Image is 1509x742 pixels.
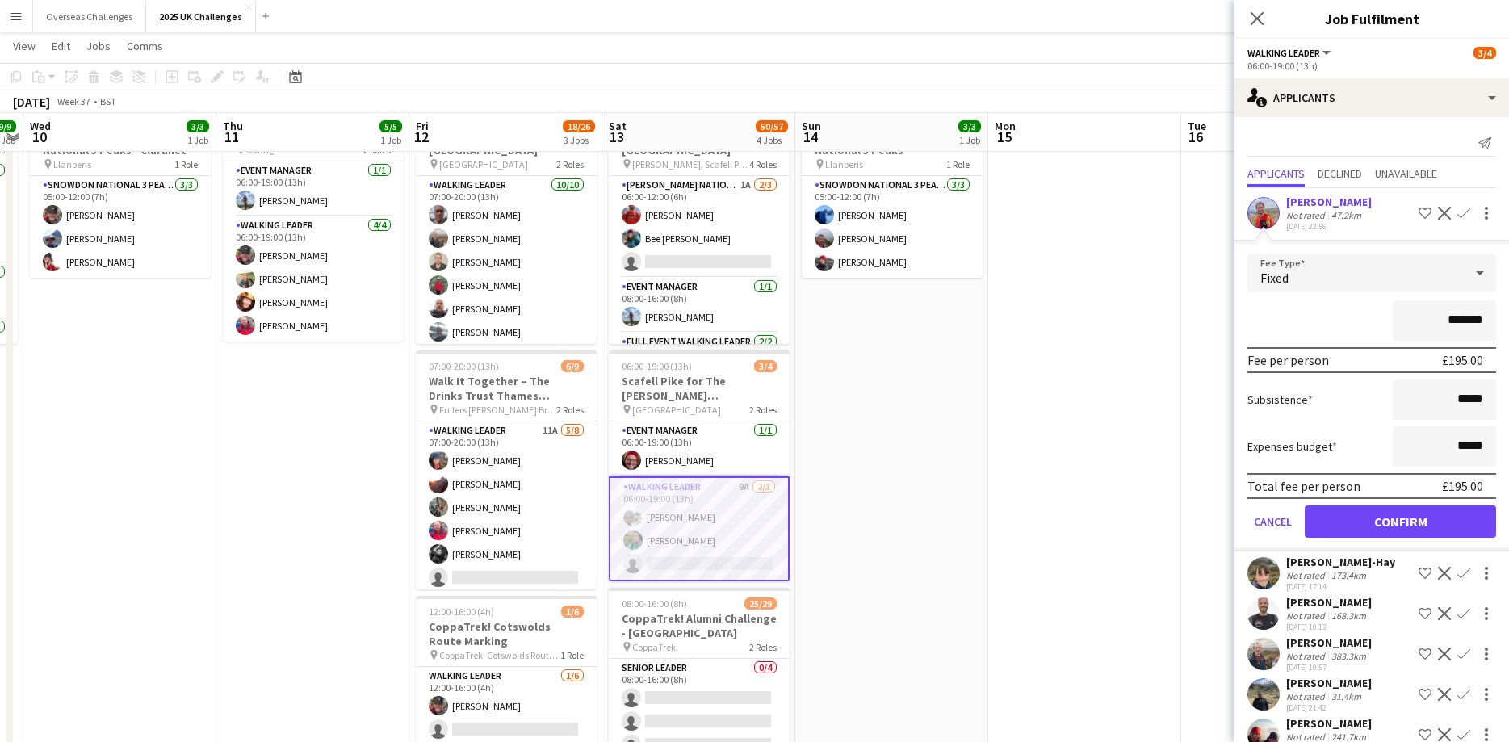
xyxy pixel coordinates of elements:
[1185,128,1206,146] span: 16
[416,105,597,344] app-job-card: 07:00-20:00 (13h)11/11NSPCC Proper Trek [GEOGRAPHIC_DATA] [GEOGRAPHIC_DATA]2 RolesWalking Leader1...
[223,105,404,342] app-job-card: 06:00-19:00 (13h)5/5Chilterns Challenge Goring2 RolesEvent Manager1/106:00-19:00 (13h)[PERSON_NAM...
[27,128,51,146] span: 10
[802,119,821,133] span: Sun
[1286,702,1372,713] div: [DATE] 21:42
[416,421,597,640] app-card-role: Walking Leader11A5/807:00-20:00 (13h)[PERSON_NAME][PERSON_NAME][PERSON_NAME][PERSON_NAME][PERSON_...
[1473,47,1496,59] span: 3/4
[756,120,788,132] span: 50/57
[560,649,584,661] span: 1 Role
[52,39,70,53] span: Edit
[380,134,401,146] div: 1 Job
[958,120,981,132] span: 3/3
[187,134,208,146] div: 1 Job
[53,95,94,107] span: Week 37
[127,39,163,53] span: Comms
[1328,209,1364,221] div: 47.2km
[802,105,983,278] app-job-card: 05:00-12:00 (7h)3/3Snowdon Local leaders - National 3 Peaks Llanberis1 RoleSnowdon National 3 Pea...
[744,597,777,610] span: 25/29
[1442,352,1483,368] div: £195.00
[992,128,1016,146] span: 15
[146,1,256,32] button: 2025 UK Challenges
[749,641,777,653] span: 2 Roles
[754,360,777,372] span: 3/4
[1247,505,1298,538] button: Cancel
[30,119,51,133] span: Wed
[1247,478,1360,494] div: Total fee per person
[45,36,77,57] a: Edit
[563,120,595,132] span: 18/26
[1286,610,1328,622] div: Not rated
[1247,392,1313,407] label: Subsistence
[609,105,790,344] app-job-card: 06:00-00:00 (18h) (Sun)7/9National 3 Peaks - [GEOGRAPHIC_DATA] [PERSON_NAME], Scafell Pike and Sn...
[609,119,627,133] span: Sat
[416,176,597,442] app-card-role: Walking Leader10/1007:00-20:00 (13h)[PERSON_NAME][PERSON_NAME][PERSON_NAME][PERSON_NAME][PERSON_N...
[609,374,790,403] h3: Scafell Pike for The [PERSON_NAME] [PERSON_NAME] Trust
[1328,610,1369,622] div: 168.3km
[30,105,211,278] app-job-card: 05:00-12:00 (7h)3/3Snowdon Local leaders - National 3 Peaks - Claranet Llanberis1 RoleSnowdon Nat...
[416,119,429,133] span: Fri
[429,360,499,372] span: 07:00-20:00 (13h)
[429,606,494,618] span: 12:00-16:00 (4h)
[439,404,556,416] span: Fullers [PERSON_NAME] Brewery, [GEOGRAPHIC_DATA]
[1286,716,1372,731] div: [PERSON_NAME]
[379,120,402,132] span: 5/5
[1286,581,1395,592] div: [DATE] 17:14
[1286,555,1395,569] div: [PERSON_NAME]-Hay
[80,36,117,57] a: Jobs
[632,158,749,170] span: [PERSON_NAME], Scafell Pike and Snowdon
[13,94,50,110] div: [DATE]
[1286,662,1372,673] div: [DATE] 10:57
[561,606,584,618] span: 1/6
[802,176,983,278] app-card-role: Snowdon National 3 Peaks Walking Leader3/305:00-12:00 (7h)[PERSON_NAME][PERSON_NAME][PERSON_NAME]
[1286,650,1328,662] div: Not rated
[416,374,597,403] h3: Walk It Together – The Drinks Trust Thames Footpath Challenge
[606,128,627,146] span: 13
[1318,168,1362,179] span: Declined
[1286,195,1372,209] div: [PERSON_NAME]
[1247,47,1333,59] button: Walking Leader
[1328,650,1369,662] div: 383.3km
[1234,8,1509,29] h3: Job Fulfilment
[86,39,111,53] span: Jobs
[220,128,243,146] span: 11
[416,619,597,648] h3: CoppaTrek! Cotswolds Route Marking
[561,360,584,372] span: 6/9
[1375,168,1437,179] span: Unavailable
[564,134,594,146] div: 3 Jobs
[100,95,116,107] div: BST
[609,350,790,581] app-job-card: 06:00-19:00 (13h)3/4Scafell Pike for The [PERSON_NAME] [PERSON_NAME] Trust [GEOGRAPHIC_DATA]2 Rol...
[749,404,777,416] span: 2 Roles
[749,158,777,170] span: 4 Roles
[609,476,790,581] app-card-role: Walking Leader9A2/306:00-19:00 (13h)[PERSON_NAME][PERSON_NAME]
[1188,119,1206,133] span: Tue
[223,216,404,342] app-card-role: Walking Leader4/406:00-19:00 (13h)[PERSON_NAME][PERSON_NAME][PERSON_NAME][PERSON_NAME]
[13,39,36,53] span: View
[223,161,404,216] app-card-role: Event Manager1/106:00-19:00 (13h)[PERSON_NAME]
[609,176,790,278] app-card-role: [PERSON_NAME] National 3 Peaks Walking Leader1A2/306:00-12:00 (6h)[PERSON_NAME]Bee [PERSON_NAME]
[1286,221,1372,232] div: [DATE] 22:56
[1247,352,1329,368] div: Fee per person
[1328,569,1369,581] div: 173.4km
[1234,78,1509,117] div: Applicants
[632,404,721,416] span: [GEOGRAPHIC_DATA]
[609,421,790,476] app-card-role: Event Manager1/106:00-19:00 (13h)[PERSON_NAME]
[1247,60,1496,72] div: 06:00-19:00 (13h)
[1260,270,1289,286] span: Fixed
[223,119,243,133] span: Thu
[1247,168,1305,179] span: Applicants
[946,158,970,170] span: 1 Role
[1286,635,1372,650] div: [PERSON_NAME]
[622,360,692,372] span: 06:00-19:00 (13h)
[632,641,676,653] span: CoppaTrek
[1286,676,1372,690] div: [PERSON_NAME]
[1247,439,1337,454] label: Expenses budget
[799,128,821,146] span: 14
[416,350,597,589] app-job-card: 07:00-20:00 (13h)6/9Walk It Together – The Drinks Trust Thames Footpath Challenge Fullers [PERSON...
[825,158,863,170] span: Llanberis
[1286,569,1328,581] div: Not rated
[1328,690,1364,702] div: 31.4km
